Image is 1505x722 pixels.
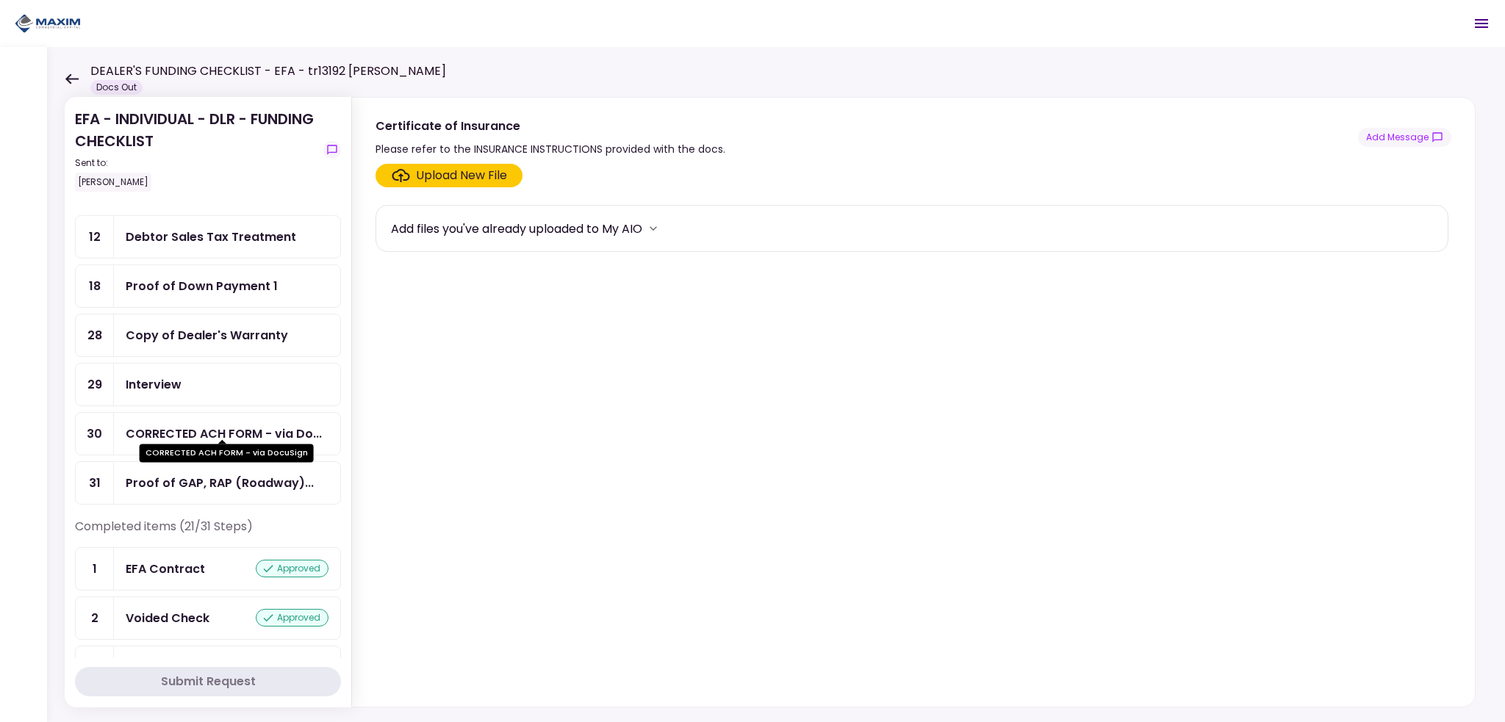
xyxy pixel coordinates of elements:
a: 31Proof of GAP, RAP (Roadway) Agreement [75,461,341,505]
span: Click here to upload the required document [376,164,522,187]
div: Please refer to the INSURANCE INSTRUCTIONS provided with the docs. [376,140,725,158]
div: Proof of Down Payment 1 [126,277,278,295]
div: Debtor Sales Tax Treatment [126,228,296,246]
a: 18Proof of Down Payment 1 [75,264,341,308]
img: Partner icon [15,12,81,35]
div: CORRECTED ACH FORM - via DocuSign [140,444,314,462]
button: show-messages [1358,128,1451,147]
button: Submit Request [75,667,341,696]
div: [PERSON_NAME] [75,173,151,192]
div: approved [256,609,328,627]
div: Add files you've already uploaded to My AIO [391,220,642,238]
div: Submit Request [161,673,256,690]
div: Interview [126,375,182,394]
div: Certificate of InsurancePlease refer to the INSURANCE INSTRUCTIONS provided with the docs.show-me... [351,97,1476,707]
div: Completed items (21/31 Steps) [75,518,341,547]
div: approved [256,560,328,577]
div: 18 [76,265,114,307]
div: Copy of Dealer's Warranty [126,326,288,344]
a: 1EFA Contractapproved [75,547,341,591]
div: 29 [76,364,114,405]
h1: DEALER'S FUNDING CHECKLIST - EFA - tr13192 [PERSON_NAME] [90,62,446,80]
button: show-messages [323,141,341,159]
div: Voided Check [126,609,209,627]
button: Open menu [1464,6,1499,41]
a: 28Copy of Dealer's Warranty [75,314,341,357]
a: 29Interview [75,363,341,406]
div: 2 [76,597,114,639]
a: 12Debtor Sales Tax Treatment [75,215,341,259]
button: more [642,217,664,239]
div: 28 [76,314,114,356]
a: 3POA - Original POA (not CA or GA)approved [75,646,341,689]
a: 2Voided Checkapproved [75,596,341,640]
div: EFA Contract [126,560,205,578]
div: 30 [76,413,114,455]
div: 3 [76,646,114,688]
div: Upload New File [416,167,507,184]
div: Docs Out [90,80,143,95]
div: Certificate of Insurance [376,117,725,135]
div: Proof of GAP, RAP (Roadway) Agreement [126,474,314,492]
a: 30CORRECTED ACH FORM - via DocuSign [75,412,341,455]
div: CORRECTED ACH FORM - via DocuSign [126,425,322,443]
div: Sent to: [75,156,317,170]
div: EFA - INDIVIDUAL - DLR - FUNDING CHECKLIST [75,108,317,192]
div: 1 [76,548,114,590]
div: 31 [76,462,114,504]
div: 12 [76,216,114,258]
